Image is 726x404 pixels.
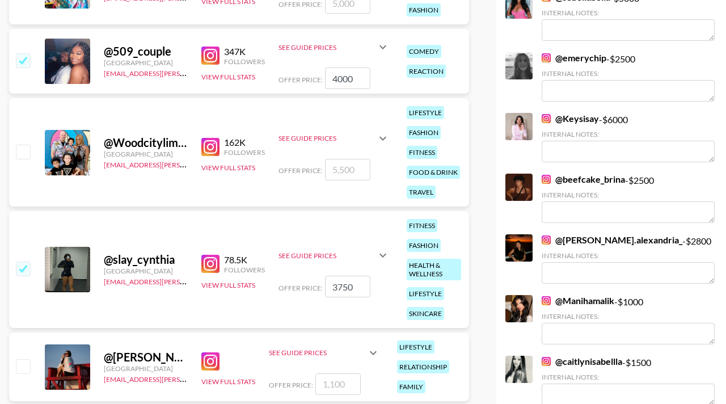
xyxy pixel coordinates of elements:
[325,276,370,297] input: 3,750
[542,52,715,102] div: - $ 2500
[201,377,255,386] button: View Full Stats
[542,251,715,260] div: Internal Notes:
[542,296,551,305] img: Instagram
[269,348,366,357] div: See Guide Prices
[542,312,715,321] div: Internal Notes:
[407,186,436,199] div: travel
[542,130,715,138] div: Internal Notes:
[325,68,370,89] input: 4,000
[201,138,220,156] img: Instagram
[278,242,390,269] div: See Guide Prices
[542,356,622,367] a: @caitlynisabellla
[542,52,606,64] a: @emerychip
[278,125,390,152] div: See Guide Prices
[325,159,370,180] input: 5,500
[104,158,272,169] a: [EMAIL_ADDRESS][PERSON_NAME][DOMAIN_NAME]
[542,357,551,366] img: Instagram
[407,307,444,320] div: skincare
[542,235,551,245] img: Instagram
[407,106,444,119] div: lifestyle
[224,137,265,148] div: 162K
[278,134,376,142] div: See Guide Prices
[201,73,255,81] button: View Full Stats
[269,381,313,389] span: Offer Price:
[542,113,599,124] a: @Keysisay
[407,239,441,252] div: fashion
[542,69,715,78] div: Internal Notes:
[542,373,715,381] div: Internal Notes:
[278,284,323,292] span: Offer Price:
[104,373,272,384] a: [EMAIL_ADDRESS][PERSON_NAME][DOMAIN_NAME]
[542,234,682,246] a: @[PERSON_NAME].alexandria_
[201,47,220,65] img: Instagram
[278,75,323,84] span: Offer Price:
[542,175,551,184] img: Instagram
[407,3,441,16] div: fashion
[278,251,376,260] div: See Guide Prices
[278,43,376,52] div: See Guide Prices
[104,267,188,275] div: [GEOGRAPHIC_DATA]
[278,33,390,61] div: See Guide Prices
[407,146,437,159] div: fitness
[397,360,449,373] div: relationship
[407,166,460,179] div: food & drink
[104,275,272,286] a: [EMAIL_ADDRESS][PERSON_NAME][DOMAIN_NAME]
[201,255,220,273] img: Instagram
[407,126,441,139] div: fashion
[542,295,715,344] div: - $ 1000
[269,339,380,367] div: See Guide Prices
[542,191,715,199] div: Internal Notes:
[407,219,437,232] div: fitness
[407,287,444,300] div: lifestyle
[542,295,614,306] a: @Manihamalik
[201,163,255,172] button: View Full Stats
[104,350,188,364] div: @ [PERSON_NAME]
[224,254,265,266] div: 78.5K
[224,46,265,57] div: 347K
[278,166,323,175] span: Offer Price:
[542,174,715,223] div: - $ 2500
[201,352,220,371] img: Instagram
[542,53,551,62] img: Instagram
[201,281,255,289] button: View Full Stats
[315,373,361,395] input: 1,100
[542,113,715,162] div: - $ 6000
[407,45,441,58] div: comedy
[542,114,551,123] img: Instagram
[542,9,715,17] div: Internal Notes:
[224,266,265,274] div: Followers
[104,136,188,150] div: @ Woodcitylimits
[104,150,188,158] div: [GEOGRAPHIC_DATA]
[397,380,425,393] div: family
[224,57,265,66] div: Followers
[224,148,265,157] div: Followers
[104,67,272,78] a: [EMAIL_ADDRESS][PERSON_NAME][DOMAIN_NAME]
[104,58,188,67] div: [GEOGRAPHIC_DATA]
[104,364,188,373] div: [GEOGRAPHIC_DATA]
[542,174,625,185] a: @beefcake_brina
[104,253,188,267] div: @ slay_cynthia
[407,259,461,280] div: health & wellness
[407,65,446,78] div: reaction
[104,44,188,58] div: @ 509_couple
[397,340,434,354] div: lifestyle
[542,234,715,284] div: - $ 2800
